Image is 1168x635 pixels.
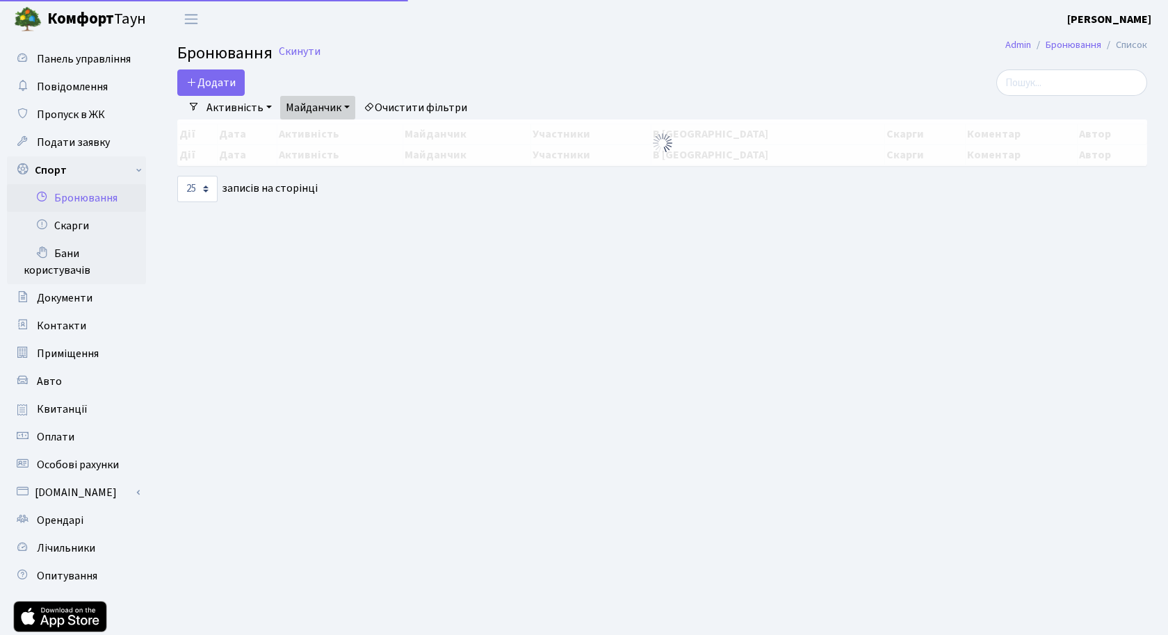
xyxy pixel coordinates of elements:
span: Особові рахунки [37,457,119,472]
a: Скинути [279,45,321,58]
a: Подати заявку [7,129,146,156]
a: Спорт [7,156,146,184]
b: [PERSON_NAME] [1067,12,1151,27]
img: logo.png [14,6,42,33]
a: Майданчик [280,96,355,119]
span: Повідомлення [37,79,108,94]
a: Документи [7,284,146,312]
span: Приміщення [37,346,99,361]
a: Оплати [7,423,146,451]
button: Додати [177,69,245,96]
span: Панель управління [37,51,131,67]
a: Бронювання [1046,38,1101,52]
img: Обробка... [651,132,674,154]
a: Опитування [7,562,146,590]
a: Скарги [7,212,146,240]
a: Авто [7,368,146,395]
a: Бронювання [7,184,146,212]
a: Бани користувачів [7,240,146,284]
a: Контакти [7,312,146,340]
a: Панель управління [7,45,146,73]
label: записів на сторінці [177,176,318,202]
a: Приміщення [7,340,146,368]
li: Список [1101,38,1147,53]
a: [PERSON_NAME] [1067,11,1151,28]
button: Переключити навігацію [174,8,209,31]
span: Авто [37,374,62,389]
span: Таун [47,8,146,31]
a: Лічильники [7,534,146,562]
select: записів на сторінці [177,176,218,202]
a: Повідомлення [7,73,146,101]
a: Орендарі [7,506,146,534]
a: Очистити фільтри [358,96,473,119]
span: Лічильники [37,541,95,556]
a: Квитанції [7,395,146,423]
span: Бронювання [177,41,273,65]
nav: breadcrumb [984,31,1168,60]
span: Пропуск в ЖК [37,107,105,122]
span: Контакти [37,318,86,333]
a: Активність [201,96,277,119]
span: Подати заявку [37,135,110,150]
span: Оплати [37,429,74,445]
span: Опитування [37,568,97,584]
a: Пропуск в ЖК [7,101,146,129]
input: Пошук... [996,69,1147,96]
span: Документи [37,290,92,306]
a: Admin [1005,38,1031,52]
b: Комфорт [47,8,114,30]
a: [DOMAIN_NAME] [7,479,146,506]
span: Орендарі [37,513,83,528]
a: Особові рахунки [7,451,146,479]
span: Квитанції [37,402,88,417]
